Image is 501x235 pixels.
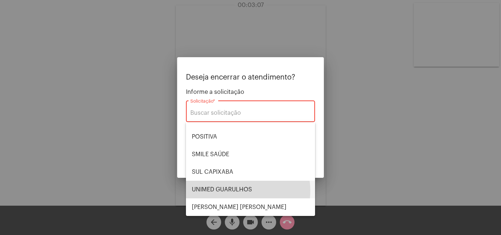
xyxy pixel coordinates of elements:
p: Deseja encerrar o atendimento? [186,73,315,81]
input: Buscar solicitação [190,110,311,116]
span: Informe a solicitação [186,89,315,95]
span: SMILE SAÚDE [192,146,309,163]
span: POSITIVA [192,128,309,146]
span: SUL CAPIXABA [192,163,309,181]
span: [PERSON_NAME] [PERSON_NAME] [192,198,309,216]
span: UNIMED GUARULHOS [192,181,309,198]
